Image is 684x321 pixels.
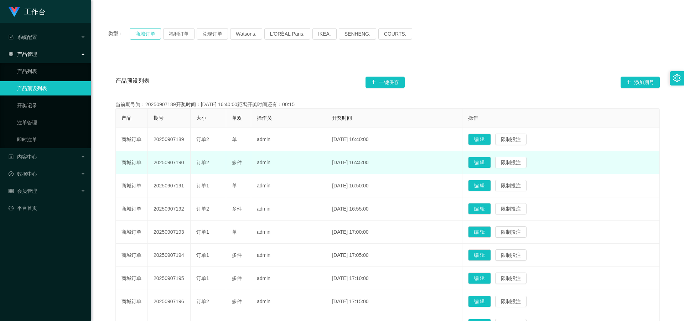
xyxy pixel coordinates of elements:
span: 订单1 [196,229,209,235]
a: 工作台 [9,9,46,14]
span: 会员管理 [9,188,37,194]
button: L'ORÉAL Paris. [264,28,310,40]
button: 编 辑 [468,134,491,145]
td: 20250907194 [148,244,191,267]
button: 限制投注 [495,203,527,214]
td: 20250907196 [148,290,191,313]
td: 20250907192 [148,197,191,221]
span: 单双 [232,115,242,121]
span: 系统配置 [9,34,37,40]
span: 产品预设列表 [115,77,150,88]
td: 商城订单 [116,267,148,290]
h1: 工作台 [24,0,46,23]
span: 单 [232,229,237,235]
span: 订单2 [196,136,209,142]
span: 订单1 [196,275,209,281]
span: 多件 [232,299,242,304]
td: admin [251,267,326,290]
button: 编 辑 [468,180,491,191]
td: admin [251,221,326,244]
button: SENHENG. [339,28,376,40]
i: 图标: appstore-o [9,52,14,57]
td: admin [251,128,326,151]
i: 图标: form [9,35,14,40]
a: 产品列表 [17,64,85,78]
span: 订单1 [196,183,209,188]
button: 编 辑 [468,273,491,284]
button: Watsons. [230,28,262,40]
button: 编 辑 [468,157,491,168]
i: 图标: table [9,188,14,193]
td: 商城订单 [116,128,148,151]
td: [DATE] 16:50:00 [326,174,462,197]
td: 商城订单 [116,244,148,267]
span: 多件 [232,206,242,212]
button: 编 辑 [468,226,491,238]
td: admin [251,197,326,221]
span: 多件 [232,160,242,165]
td: [DATE] 16:55:00 [326,197,462,221]
span: 操作 [468,115,478,121]
td: 20250907193 [148,221,191,244]
td: admin [251,174,326,197]
button: 限制投注 [495,226,527,238]
span: 内容中心 [9,154,37,160]
button: 限制投注 [495,180,527,191]
td: [DATE] 16:40:00 [326,128,462,151]
td: 商城订单 [116,151,148,174]
i: 图标: profile [9,154,14,159]
td: 商城订单 [116,197,148,221]
button: IKEA. [312,28,337,40]
div: 当前期号为：20250907189开奖时间：[DATE] 16:40:00距离开奖时间还有：00:15 [115,101,660,108]
td: 20250907189 [148,128,191,151]
span: 产品 [121,115,131,121]
span: 类型： [108,28,130,40]
button: 限制投注 [495,134,527,145]
button: 编 辑 [468,203,491,214]
td: 商城订单 [116,221,148,244]
a: 即时注单 [17,133,85,147]
td: 20250907195 [148,267,191,290]
button: 编 辑 [468,296,491,307]
button: 限制投注 [495,249,527,261]
i: 图标: check-circle-o [9,171,14,176]
td: admin [251,151,326,174]
span: 单 [232,183,237,188]
td: [DATE] 17:05:00 [326,244,462,267]
td: 商城订单 [116,174,148,197]
span: 产品管理 [9,51,37,57]
td: [DATE] 17:15:00 [326,290,462,313]
td: [DATE] 16:45:00 [326,151,462,174]
img: logo.9652507e.png [9,7,20,17]
button: 兑现订单 [197,28,228,40]
span: 订单2 [196,299,209,304]
a: 注单管理 [17,115,85,130]
i: 图标: setting [673,74,681,82]
span: 多件 [232,252,242,258]
button: 福利订单 [163,28,195,40]
a: 产品预设列表 [17,81,85,95]
span: 订单2 [196,206,209,212]
span: 开奖时间 [332,115,352,121]
span: 数据中心 [9,171,37,177]
td: admin [251,244,326,267]
td: 20250907191 [148,174,191,197]
button: 图标: plus一键保存 [366,77,405,88]
button: 限制投注 [495,157,527,168]
td: [DATE] 17:10:00 [326,267,462,290]
td: 商城订单 [116,290,148,313]
span: 多件 [232,275,242,281]
button: 图标: plus添加期号 [621,77,660,88]
span: 订单1 [196,252,209,258]
button: 限制投注 [495,296,527,307]
td: admin [251,290,326,313]
button: COURTS. [378,28,412,40]
span: 操作员 [257,115,272,121]
td: 20250907190 [148,151,191,174]
span: 单 [232,136,237,142]
button: 限制投注 [495,273,527,284]
button: 编 辑 [468,249,491,261]
button: 商城订单 [130,28,161,40]
a: 图标: dashboard平台首页 [9,201,85,215]
td: [DATE] 17:00:00 [326,221,462,244]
